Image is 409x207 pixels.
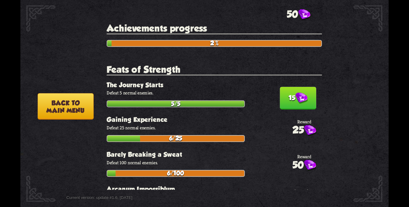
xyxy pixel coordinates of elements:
h3: The Journey Starts [107,81,322,88]
b: Gems [328,191,338,197]
img: gem.png [304,125,316,137]
button: Back tomain menu [38,93,94,120]
div: 50 [292,159,316,171]
p: Into Unknown is a deck-building mini-game set in Dragon Mania Legends' universe. The goal of the ... [61,40,349,52]
button: 15 [280,87,316,110]
h2: Feats of Strength [107,64,322,75]
p: Defeat 100 normal enemies. [107,159,322,165]
div: 2% [107,41,321,46]
div: 25 [292,125,316,137]
p: In this version, heroes beside [PERSON_NAME] are locked. [167,111,350,117]
p: When starting a new game, the player has to choose a hero character. Each hero has different base... [167,89,350,107]
img: gem.png [304,160,316,171]
div: 6/100 [107,171,244,176]
p: Enemy encounters and loot are procedurally-generated, meaning each run will offer a slightly diff... [61,56,349,68]
h3: Arcanum Impossiblum [107,185,322,193]
div: 50 [287,9,311,21]
h3: Barely Breaking a Sweat [107,151,322,158]
img: gem.png [298,9,311,21]
button: Back [61,11,96,30]
img: gem.png [339,190,346,197]
p: The map provides a visual feedback of your progress in the current game. Clicking on the yellow d... [167,162,350,180]
div: Current version: update #1.6, [DATE] [66,192,180,202]
img: gem.png [295,93,308,104]
p: Defeat 5 normal enemies. [107,90,322,96]
p: Defeat 25 normal enemies. [107,125,322,131]
div: 5/5 [107,101,244,107]
p: Each chapter ends with a boss fight. If the player manages to be victorious, they will progress t... [167,184,350,202]
h2: How to play [61,23,355,34]
div: 6/25 [107,136,244,141]
h3: Map [167,153,350,161]
img: map.jpg [61,153,155,207]
h3: Hero selection [167,80,350,88]
h3: Gaining Experience [107,116,322,123]
h2: Achievements progress [107,23,322,34]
